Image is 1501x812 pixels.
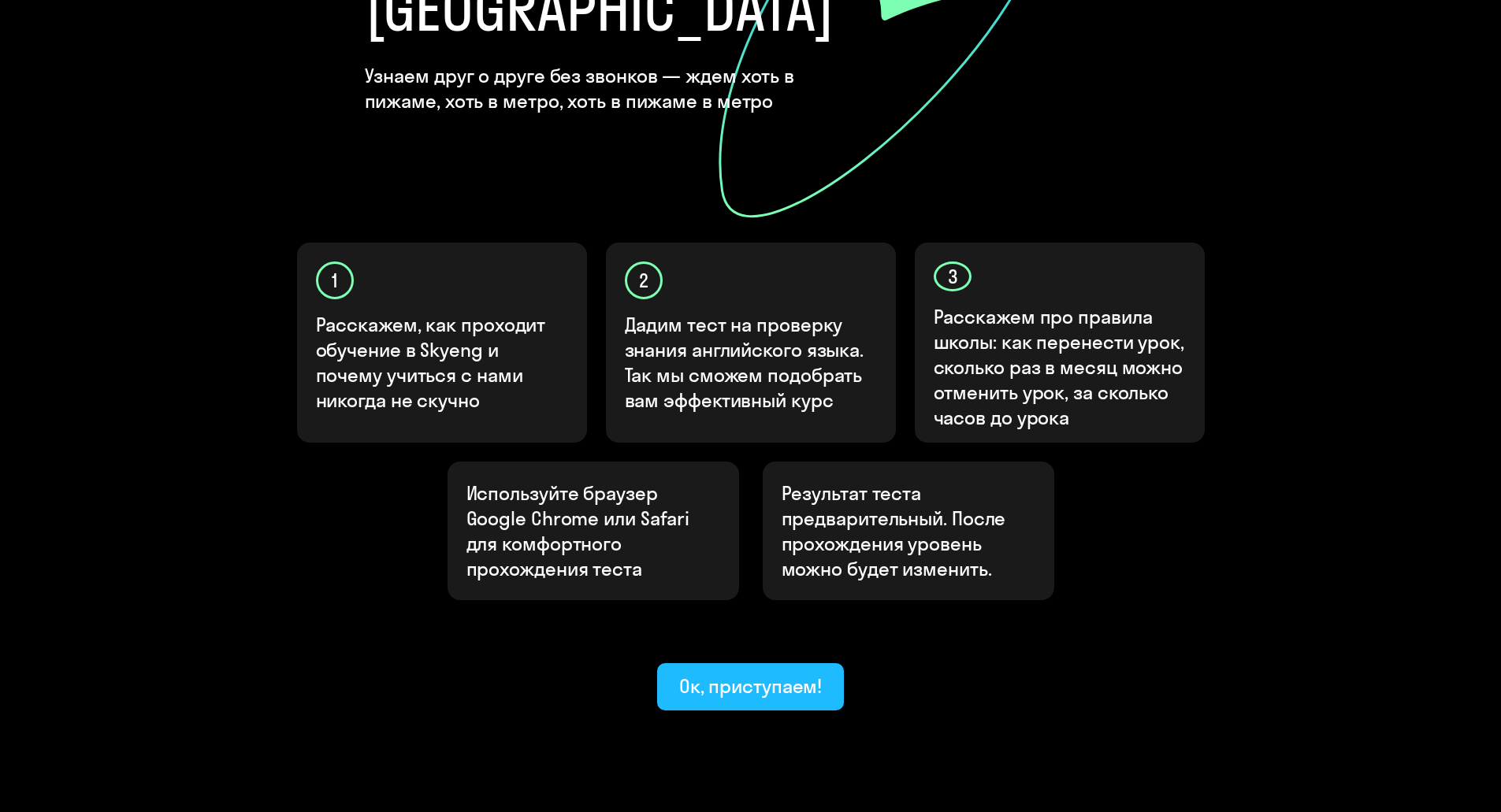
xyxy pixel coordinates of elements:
[316,261,354,299] div: 1
[782,480,1035,581] p: Результат теста предварительный. После прохождения уровень можно будет изменить.
[934,261,972,291] div: 3
[934,304,1187,430] p: Расскажем про правила школы: как перенести урок, сколько раз в месяц можно отменить урок, за скол...
[316,312,570,413] p: Расскажем, как проходит обучение в Skyeng и почему учиться с нами никогда не скучно
[657,663,845,710] button: Ок, приступаем!
[625,261,663,299] div: 2
[466,480,720,581] p: Используйте браузер Google Chrome или Safari для комфортного прохождения теста
[365,63,873,113] h4: Узнаем друг о друге без звонков — ждем хоть в пижаме, хоть в метро, хоть в пижаме в метро
[625,312,879,413] p: Дадим тест на проверку знания английского языка. Так мы сможем подобрать вам эффективный курс
[679,673,823,699] div: Ок, приступаем!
